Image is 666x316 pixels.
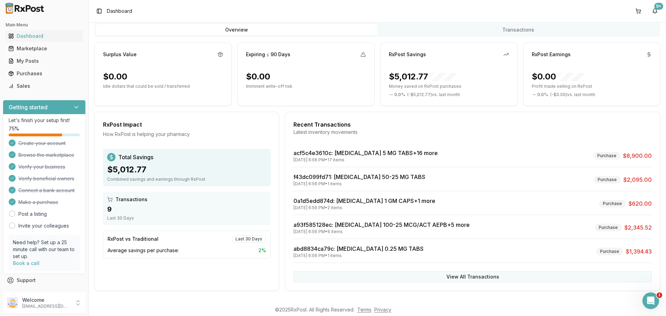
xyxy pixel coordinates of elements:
[6,67,83,80] a: Purchases
[3,80,86,92] button: Sales
[595,224,622,231] div: Purchase
[594,152,620,160] div: Purchase
[18,199,58,206] span: Make a purchase
[9,117,80,124] p: Let's finish your setup first!
[293,245,424,252] a: abd8834ca79c: [MEDICAL_DATA] 0.25 MG TABS
[8,83,80,89] div: Sales
[18,152,74,159] span: Browse the marketplace
[108,236,159,242] div: RxPost vs Traditional
[6,42,83,55] a: Marketplace
[389,84,509,89] p: Money saved on RxPost purchases
[293,173,425,180] a: f43dc099fd71: [MEDICAL_DATA] 50-25 MG TABS
[232,235,266,243] div: Last 30 Days
[654,3,663,10] div: 9+
[389,51,426,58] div: RxPost Savings
[18,175,74,182] span: Verify beneficial owners
[293,157,438,163] div: [DATE] 6:56 PM • 17 items
[3,55,86,67] button: My Posts
[18,187,75,194] span: Connect a bank account
[108,247,179,254] span: Average savings per purchase:
[626,247,652,256] span: $1,394.43
[550,92,595,97] span: ( - $0.00 ) vs. last month
[389,71,456,82] div: $5,012.77
[3,287,86,299] button: Feedback
[3,43,86,54] button: Marketplace
[532,71,584,82] div: $0.00
[293,129,652,136] div: Latest inventory movements
[3,3,47,14] img: RxPost Logo
[3,31,86,42] button: Dashboard
[103,131,271,138] div: How RxPost is helping your pharmacy
[17,289,40,296] span: Feedback
[6,30,83,42] a: Dashboard
[629,199,652,208] span: $620.00
[357,307,372,313] a: Terms
[599,200,626,207] div: Purchase
[246,51,290,58] div: Expiring ≤ 90 Days
[118,153,153,161] span: Total Savings
[13,239,76,260] p: Need help? Set up a 25 minute call with our team to set up.
[293,197,435,204] a: 0a1d5edd874d: [MEDICAL_DATA] 1 GM CAPS+1 more
[293,221,470,228] a: a93f585128ec: [MEDICAL_DATA] 100-25 MCG/ACT AEPB+5 more
[657,292,662,298] span: 1
[8,45,80,52] div: Marketplace
[258,247,266,254] span: 2 %
[8,70,80,77] div: Purchases
[649,6,660,17] button: 9+
[103,51,137,58] div: Surplus Value
[18,222,69,229] a: Invite your colleagues
[8,58,80,65] div: My Posts
[18,140,66,147] span: Create your account
[623,176,652,184] span: $2,095.00
[623,152,652,160] span: $8,900.00
[7,297,18,308] img: User avatar
[96,24,377,35] button: Overview
[9,103,48,111] h3: Getting started
[374,307,391,313] a: Privacy
[293,150,438,156] a: acf5c4e3610c: [MEDICAL_DATA] 5 MG TABS+16 more
[103,84,223,89] p: Idle dollars that could be sold / transferred
[293,181,425,187] div: [DATE] 6:56 PM • 1 items
[13,260,40,266] a: Book a call
[532,51,571,58] div: RxPost Earnings
[624,223,652,232] span: $2,345.52
[8,33,80,40] div: Dashboard
[293,271,652,282] button: View All Transactions
[116,196,147,203] span: Transactions
[293,205,435,211] div: [DATE] 6:56 PM • 2 items
[394,92,405,97] span: 0.0 %
[22,304,70,309] p: [EMAIL_ADDRESS][DOMAIN_NAME]
[6,80,83,92] a: Sales
[103,120,271,129] div: RxPost Impact
[246,71,270,82] div: $0.00
[642,292,659,309] iframe: Intercom live chat
[6,55,83,67] a: My Posts
[107,8,132,15] span: Dashboard
[6,22,83,28] h2: Main Menu
[594,176,621,183] div: Purchase
[3,68,86,79] button: Purchases
[293,253,424,258] div: [DATE] 6:56 PM • 1 items
[107,215,266,221] div: Last 30 Days
[22,297,70,304] p: Welcome
[293,120,652,129] div: Recent Transactions
[537,92,548,97] span: 0.0 %
[103,71,127,82] div: $0.00
[532,84,652,89] p: Profit made selling on RxPost
[107,177,266,182] div: Combined savings and earnings through RxPost
[9,125,19,132] span: 75 %
[377,24,659,35] button: Transactions
[107,8,132,15] nav: breadcrumb
[18,211,47,217] a: Post a listing
[3,274,86,287] button: Support
[596,248,623,255] div: Purchase
[18,163,65,170] span: Verify your business
[107,204,266,214] div: 9
[407,92,460,97] span: ( - $5,012.77 ) vs. last month
[107,164,266,175] div: $5,012.77
[293,229,470,234] div: [DATE] 6:56 PM • 6 items
[246,84,366,89] p: Imminent write-off risk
